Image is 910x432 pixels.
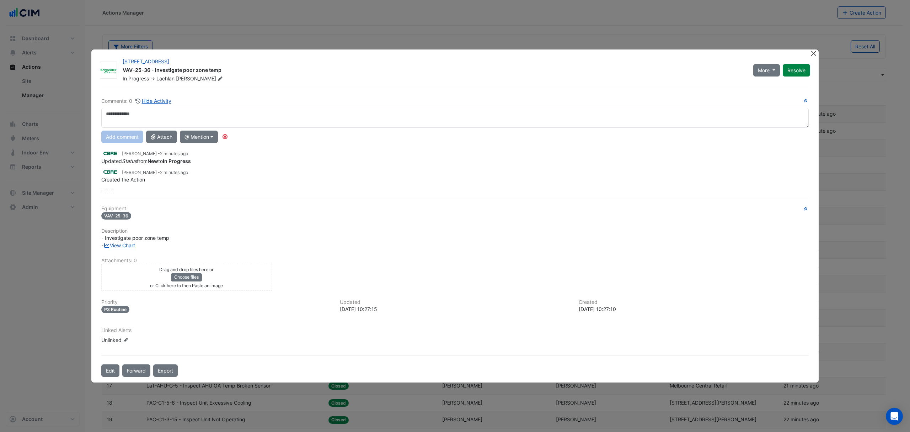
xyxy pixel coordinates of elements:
span: Lachlan [156,75,175,81]
div: Tooltip anchor [222,133,228,140]
small: Drag and drop files here or [159,267,214,272]
h6: Equipment [101,206,809,212]
span: Created the Action [101,177,145,183]
span: 2025-10-08 10:27:15 [160,151,188,156]
span: [PERSON_NAME] [176,75,224,82]
button: Close [810,49,817,57]
h6: Description [101,228,809,234]
button: @ Mention [180,131,218,143]
span: Updated from to [101,158,191,164]
span: In Progress [123,75,149,81]
button: Edit [101,364,119,377]
small: or Click here to then Paste an image [150,283,223,288]
h6: Created [579,299,809,305]
img: CBRE Charter Hall [101,149,119,157]
div: Comments: 0 [101,97,172,105]
button: Choose files [171,273,202,281]
h6: Priority [101,299,331,305]
fa-icon: Edit Linked Alerts [123,338,128,343]
div: Unlinked [101,336,187,344]
button: Attach [146,131,177,143]
em: Status [122,158,137,164]
button: Forward [122,364,150,377]
strong: In Progress [163,158,191,164]
span: 2025-10-08 10:27:10 [160,170,188,175]
h6: Updated [340,299,570,305]
small: [PERSON_NAME] - [122,169,188,176]
img: CBRE Charter Hall [101,168,119,176]
a: View Chart [103,242,135,248]
small: [PERSON_NAME] - [122,151,188,157]
span: -> [150,75,155,81]
a: Export [153,364,178,377]
div: VAV-25-36 - Investigate poor zone temp [123,67,745,75]
span: - Investigate poor zone temp - [101,235,169,248]
h6: Linked Alerts [101,327,809,333]
a: [STREET_ADDRESS] [123,58,169,64]
button: Resolve [783,64,810,77]
button: More [753,64,780,77]
div: [DATE] 10:27:10 [579,305,809,313]
img: Schneider Electric [100,67,117,74]
h6: Attachments: 0 [101,258,809,264]
span: VAV-25-36 [101,212,131,220]
button: Hide Activity [135,97,172,105]
strong: New [148,158,158,164]
div: Open Intercom Messenger [886,408,903,425]
div: P3 Routine [101,306,129,313]
div: [DATE] 10:27:15 [340,305,570,313]
span: More [758,67,770,74]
